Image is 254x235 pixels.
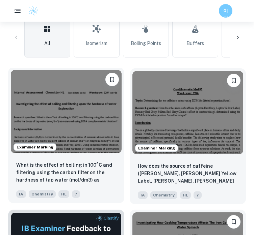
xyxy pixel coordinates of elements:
span: All [44,40,50,47]
span: IA [138,191,148,199]
img: Clastify logo [28,6,39,16]
span: Buffers [186,40,204,47]
span: Isomerism [86,40,107,47]
button: Bookmark [105,73,119,86]
p: What is the effect of boiling in 100°C and filtering using the carbon filter on the hardness of t... [16,161,116,184]
h6: 이지 [222,7,230,15]
span: Examiner Marking [135,145,178,151]
a: Clastify logo [24,6,39,16]
a: Examiner MarkingBookmarkWhat is the effect of boiling in 100°C and filtering using the carbon fil... [8,68,124,204]
img: Chemistry IA example thumbnail: What is the effect of boiling in 100°C a [11,70,122,153]
span: HL [180,191,191,199]
button: Bookmark [227,74,240,87]
span: Examiner Marking [14,144,56,150]
span: HL [58,190,69,198]
span: Boiling Points [131,40,161,47]
span: 7 [194,191,202,199]
span: 7 [72,190,80,198]
button: Bookmark [227,215,240,229]
span: IA [16,190,26,198]
button: 이지 [219,4,232,18]
span: Chemistry [29,190,56,198]
img: Chemistry IA example thumbnail: How does the source of caffeine (Lipton [132,71,243,154]
a: Examiner MarkingBookmarkHow does the source of caffeine (Lipton Earl Grey, Lipton Yellow Label, R... [130,68,246,204]
span: Chemistry [150,191,177,199]
p: How does the source of caffeine (Lipton Earl Grey, Lipton Yellow Label, Remsey Earl Grey, Milton ... [138,162,238,185]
